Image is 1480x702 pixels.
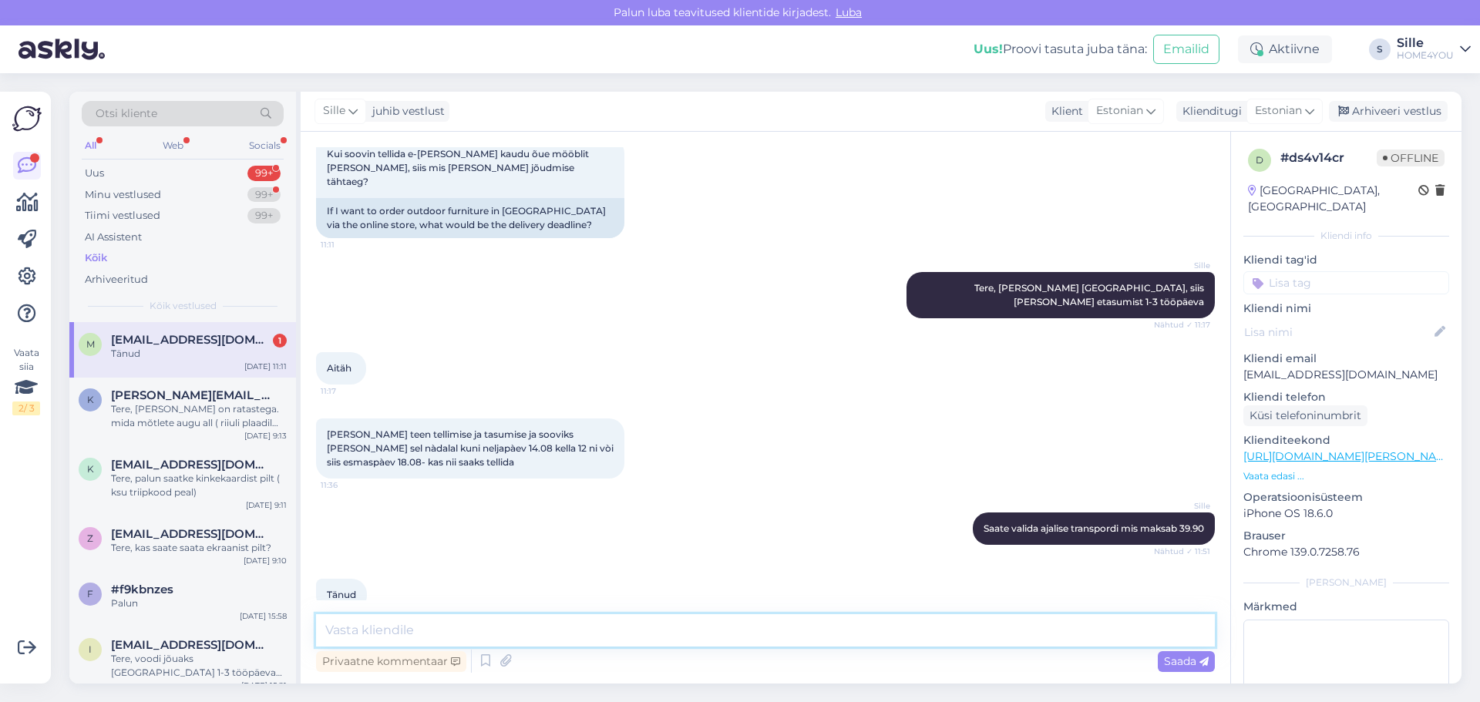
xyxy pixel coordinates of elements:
div: Aktiivne [1238,35,1332,63]
div: [DATE] 11:11 [244,361,287,372]
span: Estonian [1096,102,1143,119]
div: Web [160,136,187,156]
span: i [89,643,92,655]
button: Emailid [1153,35,1219,64]
div: Klient [1045,103,1083,119]
span: k [87,394,94,405]
span: [PERSON_NAME] teen tellimise ja tasumise ja sooviks [PERSON_NAME] sel nàdalal kuni neljapàev 14.0... [327,428,616,468]
p: Märkmed [1243,599,1449,615]
a: SilleHOME4YOU [1397,37,1471,62]
a: [URL][DOMAIN_NAME][PERSON_NAME] [1243,449,1456,463]
span: k [87,463,94,475]
span: Nähtud ✓ 11:17 [1152,319,1210,331]
p: Chrome 139.0.7258.76 [1243,544,1449,560]
div: S [1369,39,1391,60]
span: d [1256,154,1263,166]
div: [DATE] 9:13 [244,430,287,442]
input: Lisa tag [1243,271,1449,294]
span: kristina.satsevskaja@gmail.com [111,388,271,402]
div: [GEOGRAPHIC_DATA], [GEOGRAPHIC_DATA] [1248,183,1418,215]
div: Tere, voodi jõuaks [GEOGRAPHIC_DATA] 1-3 tööpäeva jooksul. [111,652,287,680]
div: Socials [246,136,284,156]
span: 11:11 [321,239,378,250]
div: Tiimi vestlused [85,208,160,223]
span: Luba [831,5,866,19]
input: Lisa nimi [1244,324,1431,341]
div: 99+ [247,208,281,223]
span: info@valicecar.ee [111,638,271,652]
div: [DATE] 9:10 [244,555,287,566]
span: Nähtud ✓ 11:51 [1152,546,1210,557]
span: koost.k@gmail.com [111,458,271,472]
div: [DATE] 9:11 [246,499,287,511]
span: Estonian [1255,102,1302,119]
span: f [87,588,93,600]
div: [DATE] 15:21 [241,680,287,691]
div: Vaata siia [12,346,40,415]
span: made.toome@gmail.com [111,333,271,347]
img: Askly Logo [12,104,42,133]
span: Kõik vestlused [150,299,217,313]
span: Saate valida ajalise transpordi mis maksab 39.90 [984,522,1204,534]
span: z [87,532,93,544]
div: Klienditugi [1176,103,1242,119]
span: Tänud [327,589,356,600]
span: m [86,338,95,350]
span: Sille [1152,260,1210,271]
span: 11:36 [321,479,378,491]
span: zriehakainen@gmail.com [111,527,271,541]
p: [EMAIL_ADDRESS][DOMAIN_NAME] [1243,367,1449,383]
div: # ds4v14cr [1280,149,1377,167]
p: Kliendi tag'id [1243,252,1449,268]
span: Sille [1152,500,1210,512]
span: Aitäh [327,362,351,374]
div: Sille [1397,37,1454,49]
p: Brauser [1243,528,1449,544]
span: Sille [323,102,345,119]
div: Tere, kas saate saata ekraanist pilt? [111,541,287,555]
div: [DATE] 15:58 [240,610,287,622]
div: Tänud [111,347,287,361]
div: Uus [85,166,104,181]
span: Kui soovin tellida e-[PERSON_NAME] kaudu õue mööblit [PERSON_NAME], siis mis [PERSON_NAME] jõudmi... [327,148,591,187]
div: Kliendi info [1243,229,1449,243]
p: Operatsioonisüsteem [1243,489,1449,506]
span: Tere, [PERSON_NAME] [GEOGRAPHIC_DATA], siis [PERSON_NAME] etasumist 1-3 tööpäeva [974,282,1206,307]
span: Saada [1164,654,1209,668]
div: 99+ [247,166,281,181]
p: Kliendi telefon [1243,389,1449,405]
div: Tere, palun saatke kinkekaardist pilt ( ksu triipkood peal) [111,472,287,499]
div: [PERSON_NAME] [1243,576,1449,589]
div: Kõik [85,250,107,266]
div: juhib vestlust [366,103,445,119]
span: 11:17 [321,385,378,397]
div: Proovi tasuta juba täna: [974,40,1147,59]
p: Kliendi email [1243,351,1449,367]
div: HOME4YOU [1397,49,1454,62]
span: #f9kbnzes [111,583,173,596]
div: 2 / 3 [12,401,40,415]
p: Vaata edasi ... [1243,469,1449,483]
div: AI Assistent [85,230,142,245]
div: Privaatne kommentaar [316,651,466,672]
div: All [82,136,99,156]
div: Arhiveeritud [85,272,148,287]
div: Arhiveeri vestlus [1329,101,1448,122]
div: Palun [111,596,287,610]
div: 1 [273,334,287,348]
div: Minu vestlused [85,187,161,203]
div: 99+ [247,187,281,203]
p: Klienditeekond [1243,432,1449,448]
div: Tere, [PERSON_NAME] on ratastega. mida mõtlete augu all ( riiuli plaadil auku ei ole). [111,402,287,430]
b: Uus! [974,42,1003,56]
p: Kliendi nimi [1243,301,1449,317]
span: Otsi kliente [96,106,157,122]
p: iPhone OS 18.6.0 [1243,506,1449,522]
span: Offline [1377,149,1445,166]
div: If I want to order outdoor furniture in [GEOGRAPHIC_DATA] via the online store, what would be the... [316,198,624,238]
div: Küsi telefoninumbrit [1243,405,1367,426]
